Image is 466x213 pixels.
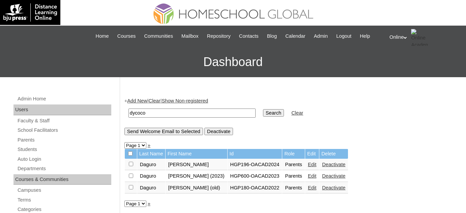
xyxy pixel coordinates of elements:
[17,155,111,163] a: Auto Login
[13,104,111,115] div: Users
[149,98,161,103] a: Clear
[305,149,319,159] td: Edit
[17,145,111,154] a: Students
[228,159,282,171] td: HGP196-OACAD2024
[17,196,111,204] a: Terms
[308,162,316,167] a: Edit
[228,171,282,182] td: HGP600-OACAD2023
[228,182,282,194] td: HGP180-OACAD2022
[124,97,458,135] div: + | |
[319,149,348,159] td: Delete
[124,128,203,135] input: Send Welcome Email to Selected
[389,29,459,46] div: Online
[166,182,227,194] td: [PERSON_NAME] (old)
[322,173,345,179] a: Deactivate
[264,32,280,40] a: Blog
[3,3,57,22] img: logo-white.png
[282,171,305,182] td: Parents
[162,98,208,103] a: Show Non-registered
[128,109,256,118] input: Search
[137,182,165,194] td: Daguro
[411,29,428,46] img: Online Academy
[181,32,199,40] span: Mailbox
[333,32,355,40] a: Logout
[204,32,234,40] a: Repository
[17,95,111,103] a: Admin Home
[92,32,112,40] a: Home
[291,110,303,116] a: Clear
[314,32,328,40] span: Admin
[137,149,165,159] td: Last Name
[166,159,227,171] td: [PERSON_NAME]
[3,47,463,77] h3: Dashboard
[282,182,305,194] td: Parents
[166,149,227,159] td: First Name
[114,32,139,40] a: Courses
[17,186,111,194] a: Campuses
[17,126,111,134] a: School Facilitators
[236,32,262,40] a: Contacts
[322,185,345,190] a: Deactivate
[127,98,147,103] a: Add New
[311,32,331,40] a: Admin
[148,201,150,206] a: »
[141,32,176,40] a: Communities
[228,149,282,159] td: Id
[207,32,231,40] span: Repository
[117,32,136,40] span: Courses
[148,143,150,148] a: »
[166,171,227,182] td: [PERSON_NAME] (2023)
[356,32,373,40] a: Help
[17,136,111,144] a: Parents
[360,32,370,40] span: Help
[178,32,202,40] a: Mailbox
[285,32,305,40] span: Calendar
[17,164,111,173] a: Departments
[267,32,277,40] span: Blog
[137,159,165,171] td: Daguro
[144,32,173,40] span: Communities
[322,162,345,167] a: Deactivate
[308,185,316,190] a: Edit
[239,32,259,40] span: Contacts
[263,109,284,117] input: Search
[17,117,111,125] a: Faculty & Staff
[336,32,351,40] span: Logout
[137,171,165,182] td: Daguro
[96,32,109,40] span: Home
[282,149,305,159] td: Role
[204,128,233,135] input: Deactivate
[308,173,316,179] a: Edit
[282,32,309,40] a: Calendar
[13,174,111,185] div: Courses & Communities
[282,159,305,171] td: Parents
